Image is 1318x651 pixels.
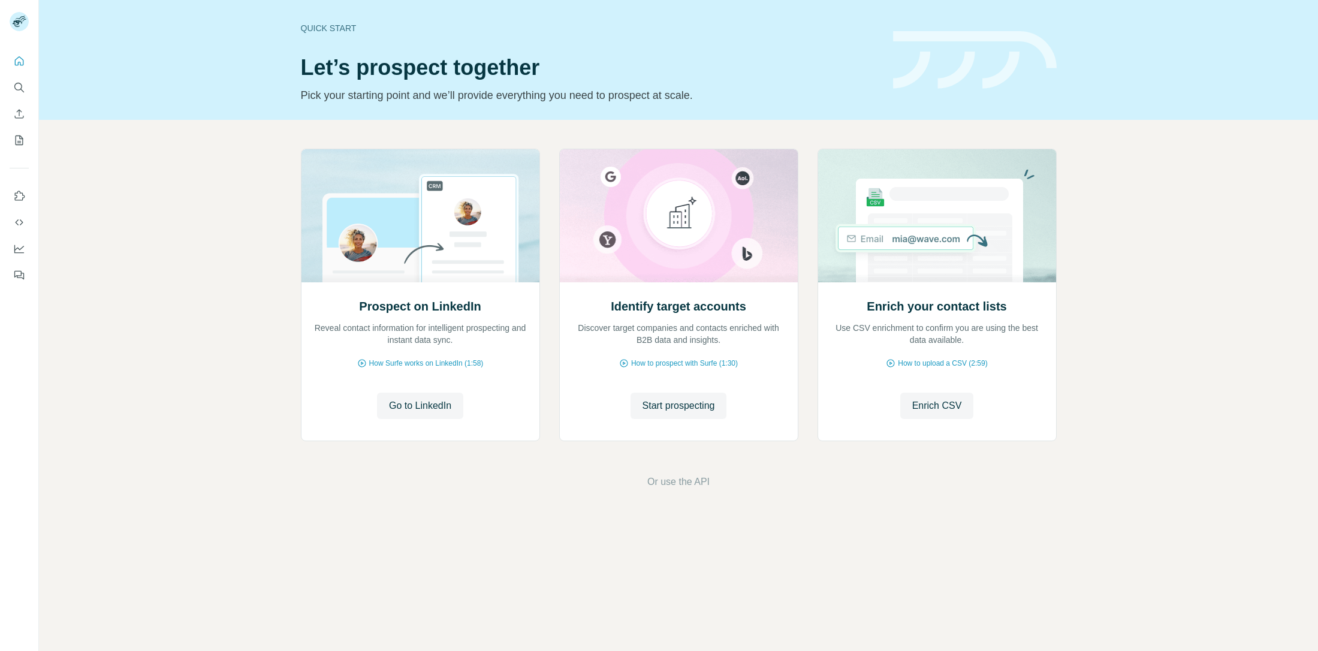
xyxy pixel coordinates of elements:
[301,87,879,104] p: Pick your starting point and we’ll provide everything you need to prospect at scale.
[818,149,1057,282] img: Enrich your contact lists
[912,399,962,413] span: Enrich CSV
[313,322,527,346] p: Reveal contact information for intelligent prospecting and instant data sync.
[389,399,451,413] span: Go to LinkedIn
[10,212,29,233] button: Use Surfe API
[10,103,29,125] button: Enrich CSV
[647,475,710,489] button: Or use the API
[301,22,879,34] div: Quick start
[893,31,1057,89] img: banner
[559,149,798,282] img: Identify target accounts
[898,358,987,369] span: How to upload a CSV (2:59)
[301,149,540,282] img: Prospect on LinkedIn
[301,56,879,80] h1: Let’s prospect together
[830,322,1044,346] p: Use CSV enrichment to confirm you are using the best data available.
[643,399,715,413] span: Start prospecting
[900,393,974,419] button: Enrich CSV
[611,298,746,315] h2: Identify target accounts
[10,238,29,260] button: Dashboard
[10,77,29,98] button: Search
[631,358,738,369] span: How to prospect with Surfe (1:30)
[631,393,727,419] button: Start prospecting
[867,298,1006,315] h2: Enrich your contact lists
[10,185,29,207] button: Use Surfe on LinkedIn
[369,358,484,369] span: How Surfe works on LinkedIn (1:58)
[572,322,786,346] p: Discover target companies and contacts enriched with B2B data and insights.
[377,393,463,419] button: Go to LinkedIn
[10,129,29,151] button: My lists
[359,298,481,315] h2: Prospect on LinkedIn
[10,50,29,72] button: Quick start
[10,264,29,286] button: Feedback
